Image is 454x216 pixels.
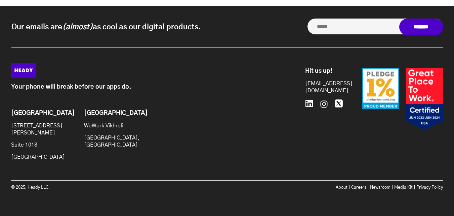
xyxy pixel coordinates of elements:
p: [GEOGRAPHIC_DATA] [11,154,66,161]
a: Newsroom [370,185,390,190]
p: [GEOGRAPHIC_DATA], [GEOGRAPHIC_DATA] [84,134,138,149]
p: Our emails are as cool as our digital products. [11,22,201,32]
p: Your phone will break before our apps do. [11,84,275,91]
a: Careers [351,185,366,190]
p: Suite 1018 [11,142,66,149]
h6: [GEOGRAPHIC_DATA] [11,110,66,117]
p: © 2025, Heady LLC. [11,184,227,191]
img: Badges-24 [362,68,443,131]
a: Media Kit [394,185,413,190]
h6: [GEOGRAPHIC_DATA] [84,110,138,117]
a: Privacy Policy [416,185,443,190]
i: (almost) [62,23,93,31]
p: [STREET_ADDRESS][PERSON_NAME] [11,122,66,136]
p: WeWork Vikhroli [84,122,138,129]
img: Heady_Logo_Web-01 (1) [11,63,36,78]
a: About [336,185,347,190]
h6: Hit us up! [305,68,345,75]
a: [EMAIL_ADDRESS][DOMAIN_NAME] [305,80,345,94]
